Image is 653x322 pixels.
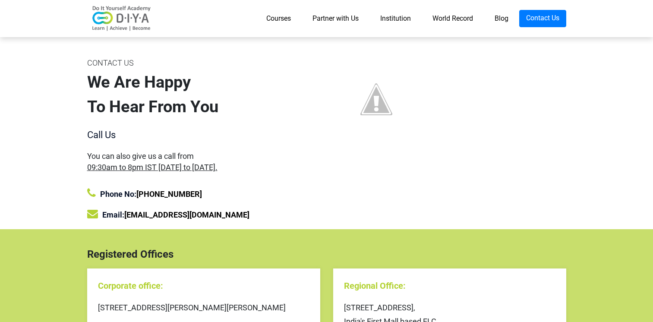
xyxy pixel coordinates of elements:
[87,208,320,221] div: Email:
[302,10,369,27] a: Partner with Us
[87,151,320,172] div: You can also give us a call from
[87,56,320,70] div: CONTACT US
[256,10,302,27] a: Courses
[519,10,566,27] a: Contact Us
[484,10,519,27] a: Blog
[422,10,484,27] a: World Record
[369,10,422,27] a: Institution
[98,301,309,315] div: [STREET_ADDRESS][PERSON_NAME][PERSON_NAME]
[87,188,320,200] div: Phone No:
[124,210,249,219] a: [EMAIL_ADDRESS][DOMAIN_NAME]
[136,189,202,199] a: [PHONE_NUMBER]
[87,128,320,142] div: Call Us
[344,279,555,292] div: Regional Office:
[87,70,320,119] div: We Are Happy To Hear From You
[333,56,420,142] img: contact%2Bus%2Bimage.jpg
[87,163,218,172] span: 09:30am to 8pm IST [DATE] to [DATE].
[98,279,309,292] div: Corporate office:
[81,246,573,262] div: Registered Offices
[87,6,156,32] img: logo-v2.png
